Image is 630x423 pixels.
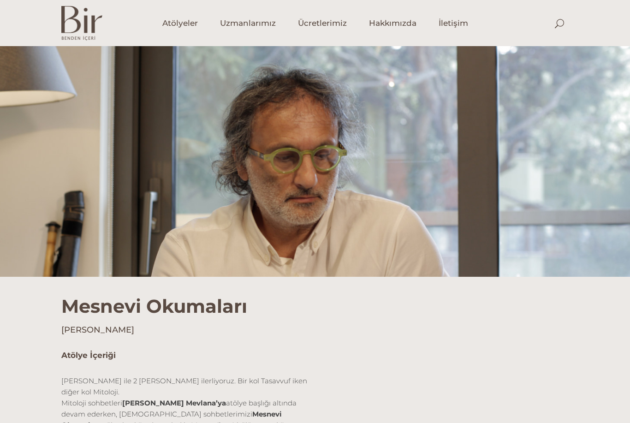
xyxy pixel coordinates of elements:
h1: Mesnevi Okumaları [61,277,569,317]
span: Hakkımızda [369,18,416,29]
strong: [PERSON_NAME] Mevlana’ya [122,399,226,407]
span: Uzmanlarımız [220,18,276,29]
h4: [PERSON_NAME] [61,324,569,336]
h5: Atölye İçeriği [61,350,308,362]
span: Ücretlerimiz [298,18,347,29]
span: Atölyeler [162,18,198,29]
span: İletişim [439,18,468,29]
